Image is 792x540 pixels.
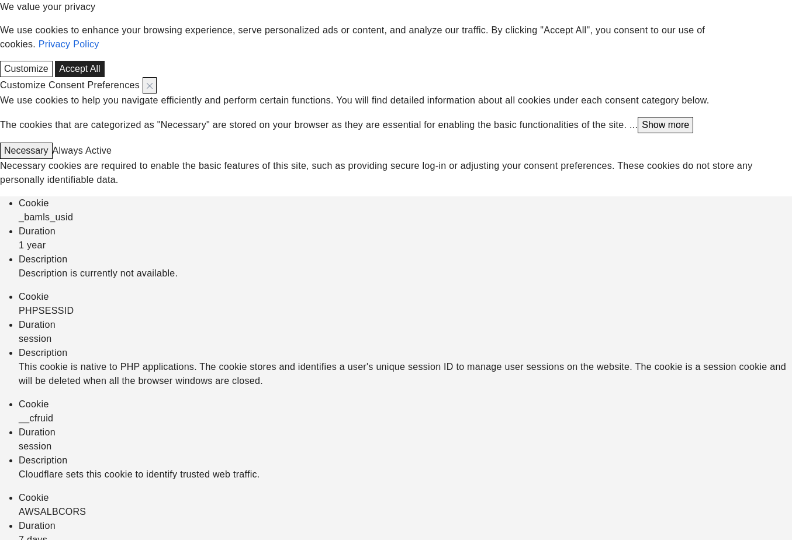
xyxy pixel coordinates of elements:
[19,454,792,468] div: Description
[19,266,792,281] div: Description is currently not available.
[638,117,693,133] button: Show more
[19,425,792,439] div: Duration
[143,77,157,94] button: Close
[19,491,792,505] div: Cookie
[19,304,792,318] div: PHPSESSID
[19,196,792,210] div: Cookie
[19,360,792,388] div: This cookie is native to PHP applications. The cookie stores and identifies a user's unique sessi...
[19,397,792,411] div: Cookie
[19,252,792,266] div: Description
[19,439,792,454] div: session
[19,224,792,238] div: Duration
[19,318,792,332] div: Duration
[19,519,792,533] div: Duration
[19,290,792,304] div: Cookie
[147,83,153,89] img: Close
[19,468,792,482] div: Cloudflare sets this cookie to identify trusted web traffic.
[55,61,104,77] button: Accept All
[39,39,99,49] a: Privacy Policy
[19,411,792,425] div: __cfruid
[19,505,792,519] div: AWSALBCORS
[19,346,792,360] div: Description
[19,210,792,224] div: _bamls_usid
[53,146,112,155] span: Always Active
[19,238,792,252] div: 1 year
[19,332,792,346] div: session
